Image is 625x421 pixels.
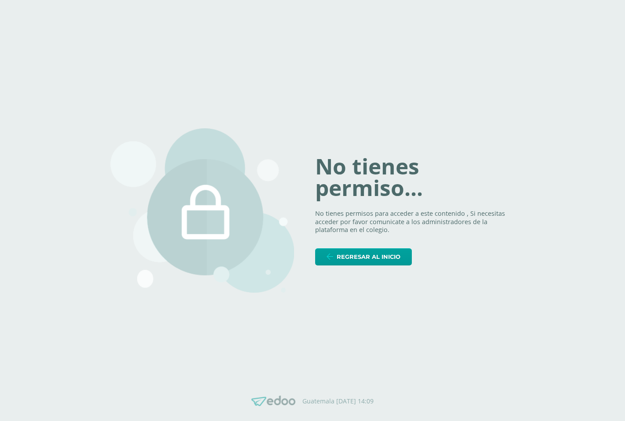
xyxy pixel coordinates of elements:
h1: No tienes permiso... [315,156,515,199]
p: Guatemala [DATE] 14:09 [302,397,374,405]
img: 403.png [110,128,294,293]
a: Regresar al inicio [315,248,412,265]
span: Regresar al inicio [337,249,400,265]
img: Edoo [251,396,295,406]
p: No tienes permisos para acceder a este contenido , Si necesitas acceder por favor comunicate a lo... [315,210,515,234]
